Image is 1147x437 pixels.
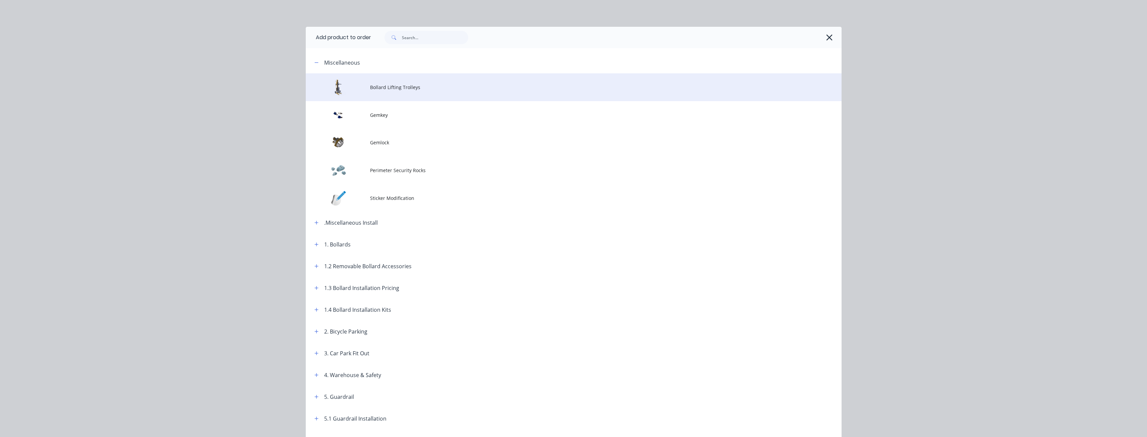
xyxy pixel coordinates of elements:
span: Gemlock [370,139,747,146]
div: 3. Car Park Fit Out [324,349,369,357]
span: Bollard Lifting Trolleys [370,84,747,91]
span: Perimeter Security Rocks [370,167,747,174]
div: .Miscellaneous Install [324,219,378,227]
div: 1.2 Removable Bollard Accessories [324,262,412,270]
span: Sticker Modification [370,195,747,202]
div: Add product to order [306,27,371,48]
div: Miscellaneous [324,59,360,67]
div: 4. Warehouse & Safety [324,371,381,379]
span: Gemkey [370,112,747,119]
div: 2. Bicycle Parking [324,327,367,336]
div: 1.3 Bollard Installation Pricing [324,284,399,292]
div: 1. Bollards [324,240,351,248]
div: 5.1 Guardrail Installation [324,415,386,423]
div: 1.4 Bollard Installation Kits [324,306,391,314]
div: 5. Guardrail [324,393,354,401]
input: Search... [402,31,468,44]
